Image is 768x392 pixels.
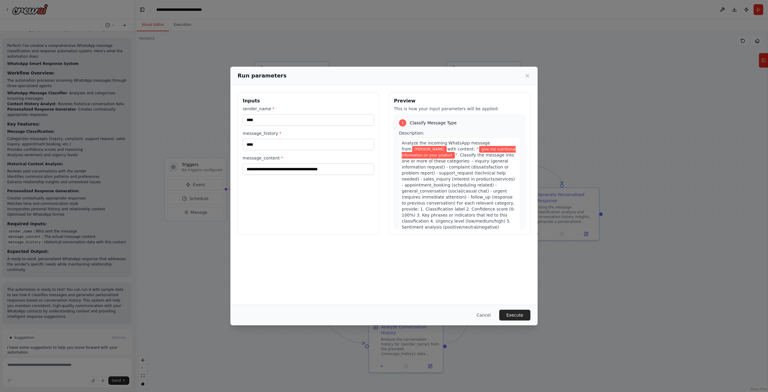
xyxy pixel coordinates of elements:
button: Cancel [472,310,496,321]
span: ". Classify the message into one or more of these categories: - inquiry (general information requ... [402,153,515,229]
h2: Run parameters [238,71,286,80]
span: with content: " [447,147,478,151]
h3: Preview [394,97,525,105]
span: Analyze the incoming WhatsApp message from [402,141,490,151]
span: Description: [399,131,424,135]
label: message_history [243,130,374,136]
button: Execute [499,310,530,321]
span: Variable: sender_name [412,146,447,153]
h3: Inputs [243,97,374,105]
label: message_content [243,155,374,161]
div: 1 [399,119,406,126]
span: Classify Message Type [410,120,457,126]
span: Variable: message_content [402,146,516,159]
label: sender_name [243,106,374,112]
p: This is how your input parameters will be applied: [394,106,525,112]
